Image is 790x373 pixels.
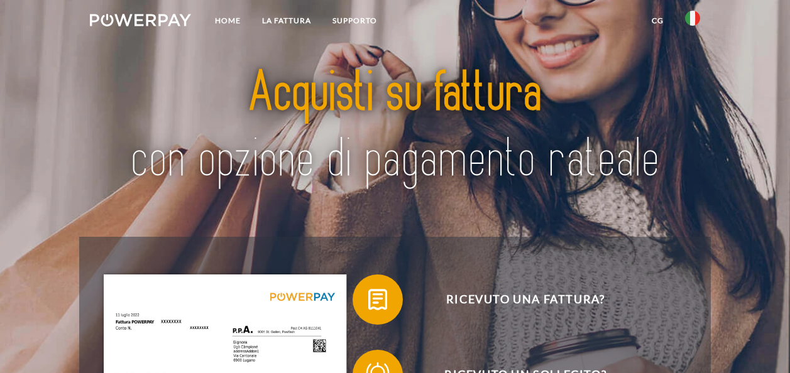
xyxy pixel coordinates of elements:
a: Home [204,9,251,32]
iframe: Pulsante per aprire la finestra di messaggistica [740,323,780,363]
a: Supporto [322,9,388,32]
img: title-powerpay_it.svg [119,37,670,217]
span: Ricevuto una fattura? [371,274,679,325]
img: qb_bill.svg [362,284,393,315]
a: LA FATTURA [251,9,322,32]
img: it [685,11,700,26]
a: CG [641,9,674,32]
img: logo-powerpay-white.svg [90,14,191,26]
button: Ricevuto una fattura? [353,274,679,325]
